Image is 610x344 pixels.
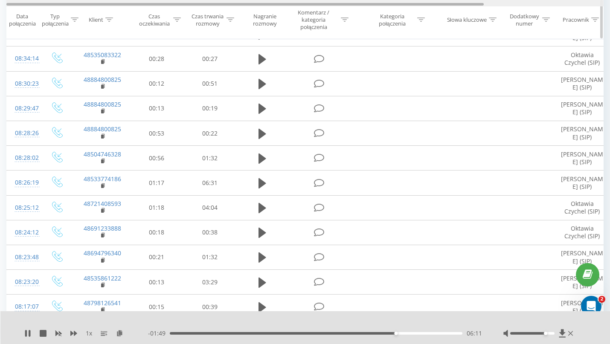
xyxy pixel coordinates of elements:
[130,220,183,245] td: 00:18
[15,199,32,216] div: 08:25:12
[130,121,183,146] td: 00:53
[467,329,482,338] span: 06:11
[581,296,601,316] iframe: Intercom live chat
[183,46,237,71] td: 00:27
[137,12,171,27] div: Czas oczekiwania
[130,46,183,71] td: 00:28
[130,96,183,121] td: 00:13
[86,329,92,338] span: 1 x
[183,295,237,319] td: 00:39
[183,96,237,121] td: 00:19
[183,245,237,269] td: 01:32
[84,150,121,158] a: 48504746328
[130,245,183,269] td: 00:21
[183,121,237,146] td: 00:22
[15,298,32,315] div: 08:17:07
[15,174,32,191] div: 08:26:19
[84,224,121,232] a: 48691233888
[130,71,183,96] td: 00:12
[289,9,339,31] div: Komentarz / kategoria połączenia
[6,12,38,27] div: Data połączenia
[84,75,121,84] a: 48884800825
[130,295,183,319] td: 00:15
[183,146,237,171] td: 01:32
[15,274,32,290] div: 08:23:20
[183,270,237,295] td: 03:29
[84,100,121,108] a: 48884800825
[84,274,121,282] a: 48535861222
[508,12,540,27] div: Dodatkowy numer
[15,224,32,241] div: 08:24:12
[394,332,398,335] div: Accessibility label
[369,12,415,27] div: Kategoria połączenia
[130,146,183,171] td: 00:56
[84,299,121,307] a: 48798126541
[598,296,605,303] span: 2
[148,329,170,338] span: - 01:49
[15,249,32,266] div: 08:23:48
[89,16,103,23] div: Klient
[15,100,32,117] div: 08:29:47
[15,150,32,166] div: 08:28:02
[191,12,224,27] div: Czas trwania rozmowy
[84,175,121,183] a: 48533774186
[130,195,183,220] td: 01:18
[84,249,121,257] a: 48694796340
[183,195,237,220] td: 04:04
[15,125,32,142] div: 08:28:26
[183,220,237,245] td: 00:38
[84,51,121,59] a: 48535083322
[183,71,237,96] td: 00:51
[447,16,487,23] div: Słowa kluczowe
[183,171,237,195] td: 06:31
[544,332,547,335] div: Accessibility label
[42,12,69,27] div: Typ połączenia
[244,12,285,27] div: Nagranie rozmowy
[84,199,121,208] a: 48721408593
[130,171,183,195] td: 01:17
[15,50,32,67] div: 08:34:14
[563,16,589,23] div: Pracownik
[130,270,183,295] td: 00:13
[15,75,32,92] div: 08:30:23
[84,125,121,133] a: 48884800825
